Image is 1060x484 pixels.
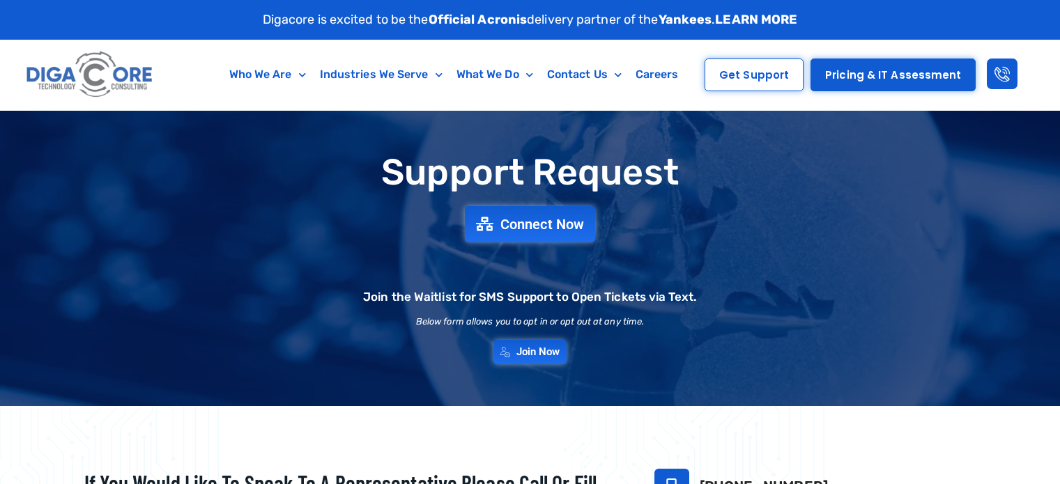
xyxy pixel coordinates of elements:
[516,347,560,357] span: Join Now
[263,10,798,29] p: Digacore is excited to be the delivery partner of the .
[500,217,584,231] span: Connect Now
[719,70,789,80] span: Get Support
[429,12,528,27] strong: Official Acronis
[213,58,695,91] nav: Menu
[540,58,629,91] a: Contact Us
[705,58,804,91] a: Get Support
[416,317,645,326] h2: Below form allows you to opt in or opt out at any time.
[659,12,712,27] strong: Yankees
[313,58,450,91] a: Industries We Serve
[23,47,157,103] img: Digacore logo 1
[629,58,686,91] a: Careers
[450,58,540,91] a: What We Do
[363,291,697,303] h2: Join the Waitlist for SMS Support to Open Tickets via Text.
[811,58,976,91] a: Pricing & IT Assessment
[493,340,567,364] a: Join Now
[222,58,313,91] a: Who We Are
[715,12,797,27] a: LEARN MORE
[825,70,961,80] span: Pricing & IT Assessment
[465,206,595,242] a: Connect Now
[49,153,1011,192] h1: Support Request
